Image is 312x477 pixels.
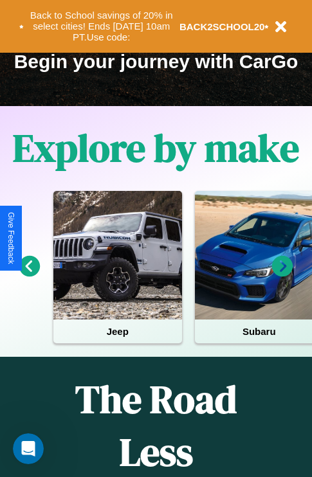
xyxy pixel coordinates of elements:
iframe: Intercom live chat [13,433,44,464]
h1: Explore by make [13,122,299,174]
div: Give Feedback [6,212,15,264]
b: BACK2SCHOOL20 [179,21,265,32]
h4: Jeep [53,319,182,343]
button: Back to School savings of 20% in select cities! Ends [DATE] 10am PT.Use code: [24,6,179,46]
